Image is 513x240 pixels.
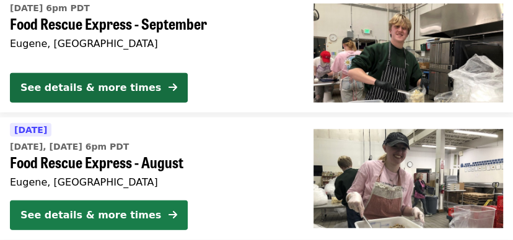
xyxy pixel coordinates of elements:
[10,200,188,230] button: See details & more times
[10,153,294,171] span: Food Rescue Express - August
[10,176,294,188] div: Eugene, [GEOGRAPHIC_DATA]
[169,209,177,221] i: arrow-right icon
[313,129,503,228] img: Food Rescue Express - August organized by FOOD For Lane County
[169,82,177,93] i: arrow-right icon
[14,125,47,135] span: [DATE]
[20,80,161,95] div: See details & more times
[10,38,294,49] div: Eugene, [GEOGRAPHIC_DATA]
[20,208,161,223] div: See details & more times
[10,15,294,33] span: Food Rescue Express - September
[313,4,503,103] img: Food Rescue Express - September organized by FOOD For Lane County
[10,140,129,153] time: [DATE], [DATE] 6pm PDT
[10,73,188,103] button: See details & more times
[10,2,90,15] time: [DATE] 6pm PDT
